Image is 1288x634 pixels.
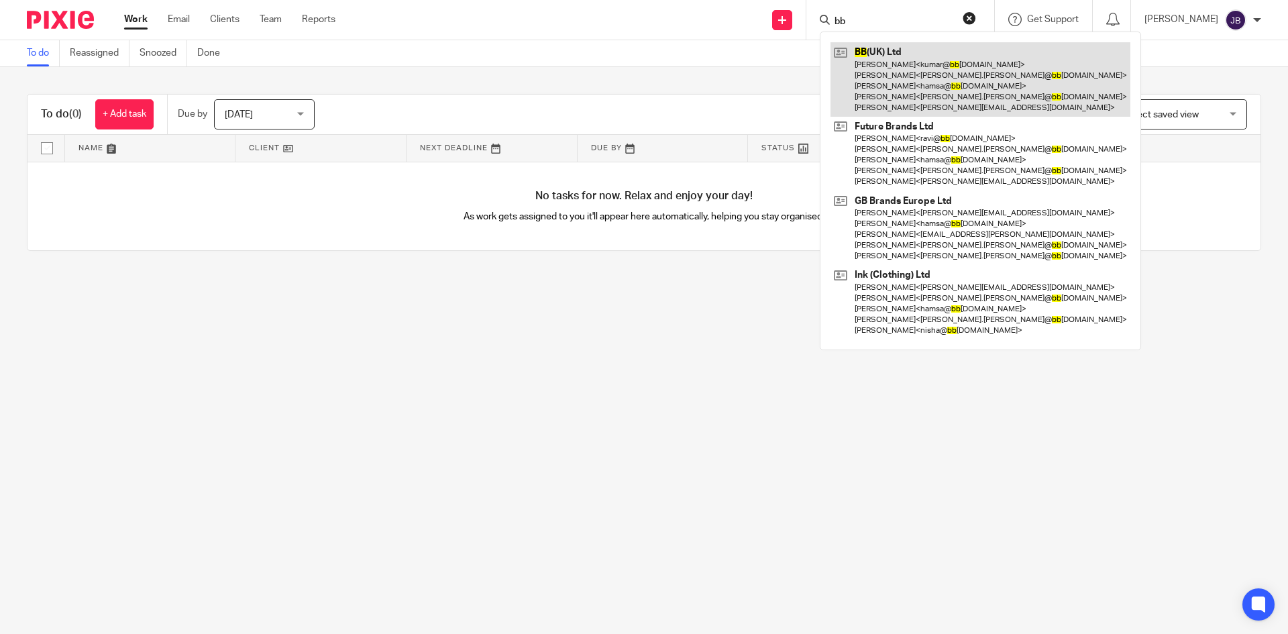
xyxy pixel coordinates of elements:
img: Pixie [27,11,94,29]
p: [PERSON_NAME] [1144,13,1218,26]
img: svg%3E [1225,9,1246,31]
a: Email [168,13,190,26]
input: Search [833,16,954,28]
a: Work [124,13,148,26]
p: Due by [178,107,207,121]
button: Clear [963,11,976,25]
a: Reports [302,13,335,26]
a: Snoozed [140,40,187,66]
h1: To do [41,107,82,121]
a: Team [260,13,282,26]
h4: No tasks for now. Relax and enjoy your day! [28,189,1260,203]
a: + Add task [95,99,154,129]
p: As work gets assigned to you it'll appear here automatically, helping you stay organised. [336,210,953,223]
span: (0) [69,109,82,119]
span: Select saved view [1124,110,1199,119]
a: Done [197,40,230,66]
a: Reassigned [70,40,129,66]
a: To do [27,40,60,66]
span: [DATE] [225,110,253,119]
a: Clients [210,13,239,26]
span: Get Support [1027,15,1079,24]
